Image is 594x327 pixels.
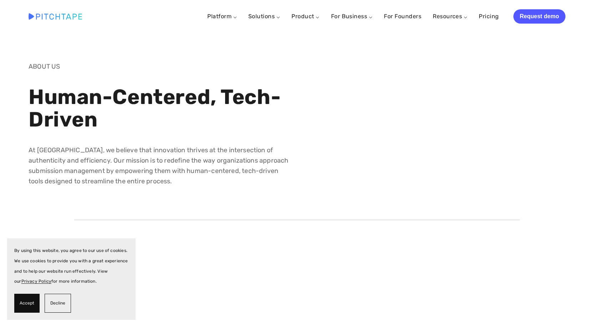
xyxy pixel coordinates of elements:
span: Accept [20,298,34,308]
a: Platform ⌵ [207,13,237,20]
a: Pricing [479,10,499,23]
a: Solutions ⌵ [248,13,280,20]
section: Cookie banner [7,238,136,320]
a: Product ⌵ [291,13,319,20]
p: By using this website, you agree to our use of cookies. We use cookies to provide you with a grea... [14,246,128,287]
a: Request demo [513,9,565,24]
a: For Founders [384,10,421,23]
a: Privacy Policy [21,279,52,284]
button: Accept [14,294,40,313]
iframe: Chat Widget [558,293,594,327]
a: For Business ⌵ [331,13,373,20]
h1: Human-Centered, Tech-Driven [29,86,291,132]
span: Decline [50,298,65,308]
a: Resources ⌵ [433,13,467,20]
img: Pitchtape | Video Submission Management Software [29,13,82,19]
p: ABOUT US [29,61,291,72]
button: Decline [45,294,71,313]
p: At [GEOGRAPHIC_DATA], we believe that innovation thrives at the intersection of authenticity and ... [29,145,291,186]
